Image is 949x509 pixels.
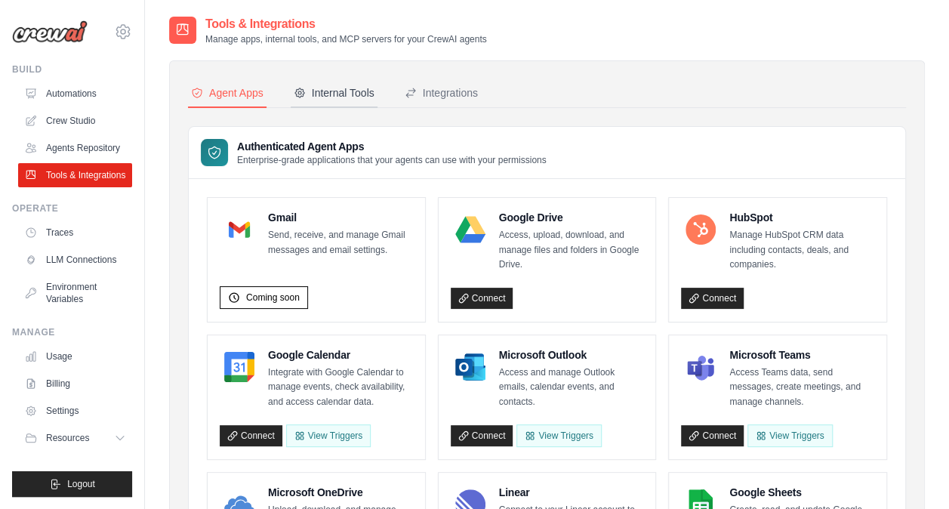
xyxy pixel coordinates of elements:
[405,85,478,100] div: Integrations
[451,425,513,446] a: Connect
[268,210,413,225] h4: Gmail
[499,485,644,500] h4: Linear
[499,210,644,225] h4: Google Drive
[686,352,716,382] img: Microsoft Teams Logo
[12,202,132,214] div: Operate
[681,288,744,309] a: Connect
[18,248,132,272] a: LLM Connections
[291,79,377,108] button: Internal Tools
[237,154,547,166] p: Enterprise-grade applications that your agents can use with your permissions
[12,326,132,338] div: Manage
[516,424,601,447] : View Triggers
[237,139,547,154] h3: Authenticated Agent Apps
[224,352,254,382] img: Google Calendar Logo
[729,485,874,500] h4: Google Sheets
[220,425,282,446] a: Connect
[268,366,413,410] p: Integrate with Google Calendar to manage events, check availability, and access calendar data.
[729,366,874,410] p: Access Teams data, send messages, create meetings, and manage channels.
[729,347,874,362] h4: Microsoft Teams
[455,214,485,245] img: Google Drive Logo
[205,15,487,33] h2: Tools & Integrations
[451,288,513,309] a: Connect
[18,426,132,450] button: Resources
[294,85,374,100] div: Internal Tools
[686,214,716,245] img: HubSpot Logo
[499,347,644,362] h4: Microsoft Outlook
[224,214,254,245] img: Gmail Logo
[747,424,832,447] : View Triggers
[455,352,485,382] img: Microsoft Outlook Logo
[46,432,89,444] span: Resources
[729,210,874,225] h4: HubSpot
[681,425,744,446] a: Connect
[18,399,132,423] a: Settings
[188,79,267,108] button: Agent Apps
[18,221,132,245] a: Traces
[12,471,132,497] button: Logout
[191,85,263,100] div: Agent Apps
[18,163,132,187] a: Tools & Integrations
[18,82,132,106] a: Automations
[12,63,132,76] div: Build
[268,228,413,258] p: Send, receive, and manage Gmail messages and email settings.
[402,79,481,108] button: Integrations
[499,366,644,410] p: Access and manage Outlook emails, calendar events, and contacts.
[729,228,874,273] p: Manage HubSpot CRM data including contacts, deals, and companies.
[67,478,95,490] span: Logout
[268,347,413,362] h4: Google Calendar
[18,344,132,369] a: Usage
[12,20,88,43] img: Logo
[18,136,132,160] a: Agents Repository
[18,275,132,311] a: Environment Variables
[499,228,644,273] p: Access, upload, download, and manage files and folders in Google Drive.
[18,109,132,133] a: Crew Studio
[268,485,413,500] h4: Microsoft OneDrive
[205,33,487,45] p: Manage apps, internal tools, and MCP servers for your CrewAI agents
[286,424,371,447] button: View Triggers
[246,292,300,304] span: Coming soon
[18,372,132,396] a: Billing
